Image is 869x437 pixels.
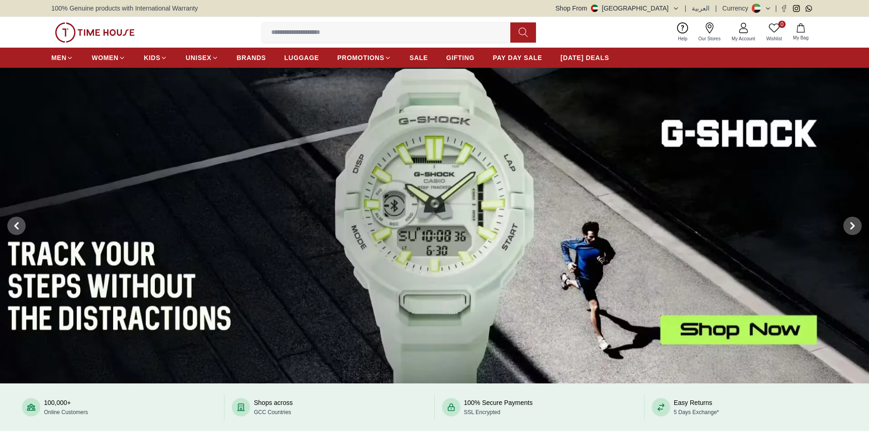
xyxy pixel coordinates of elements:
[805,5,812,12] a: Whatsapp
[410,53,428,62] span: SALE
[778,21,786,28] span: 0
[693,21,726,44] a: Our Stores
[685,4,687,13] span: |
[51,53,66,62] span: MEN
[493,49,542,66] a: PAY DAY SALE
[722,4,752,13] div: Currency
[254,398,293,416] div: Shops across
[337,49,391,66] a: PROMOTIONS
[237,53,266,62] span: BRANDS
[186,49,218,66] a: UNISEX
[51,49,73,66] a: MEN
[556,4,679,13] button: Shop From[GEOGRAPHIC_DATA]
[464,409,501,415] span: SSL Encrypted
[561,53,609,62] span: [DATE] DEALS
[284,53,319,62] span: LUGGAGE
[695,35,724,42] span: Our Stores
[92,49,126,66] a: WOMEN
[692,4,710,13] button: العربية
[591,5,598,12] img: United Arab Emirates
[672,21,693,44] a: Help
[410,49,428,66] a: SALE
[284,49,319,66] a: LUGGAGE
[787,22,814,43] button: My Bag
[793,5,800,12] a: Instagram
[92,53,119,62] span: WOMEN
[674,398,719,416] div: Easy Returns
[55,22,135,43] img: ...
[237,49,266,66] a: BRANDS
[763,35,786,42] span: Wishlist
[446,49,475,66] a: GIFTING
[144,49,167,66] a: KIDS
[464,398,533,416] div: 100% Secure Payments
[254,409,291,415] span: GCC Countries
[44,409,88,415] span: Online Customers
[674,409,719,415] span: 5 Days Exchange*
[51,4,198,13] span: 100% Genuine products with International Warranty
[728,35,759,42] span: My Account
[715,4,717,13] span: |
[789,34,812,41] span: My Bag
[761,21,787,44] a: 0Wishlist
[674,35,691,42] span: Help
[561,49,609,66] a: [DATE] DEALS
[781,5,787,12] a: Facebook
[446,53,475,62] span: GIFTING
[337,53,384,62] span: PROMOTIONS
[775,4,777,13] span: |
[493,53,542,62] span: PAY DAY SALE
[144,53,160,62] span: KIDS
[44,398,88,416] div: 100,000+
[186,53,211,62] span: UNISEX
